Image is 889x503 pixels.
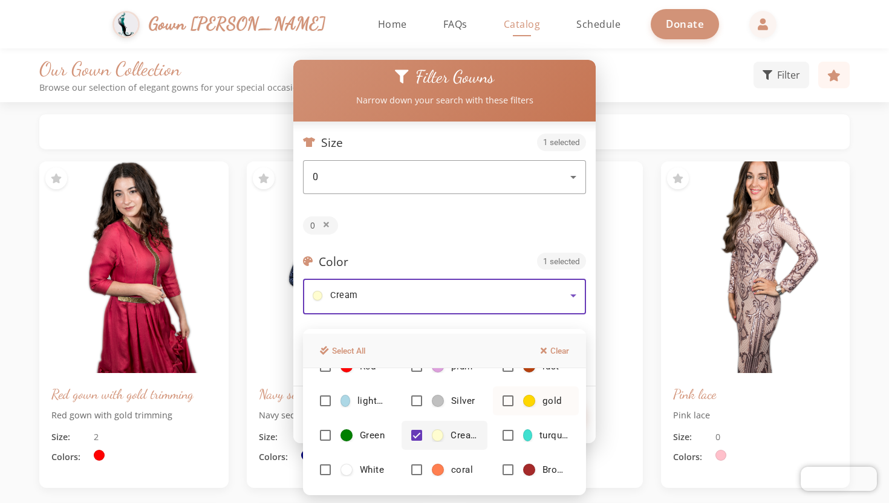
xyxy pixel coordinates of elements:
[542,395,562,407] span: gold
[451,464,473,476] span: coral
[542,464,569,476] span: Brown
[539,429,569,442] span: turquoise
[451,395,475,407] span: Silver
[357,395,386,407] span: lightblue
[533,341,576,360] button: Clear
[801,467,877,491] iframe: Chatra live chat
[360,464,384,476] span: White
[451,429,478,442] span: Cream
[360,429,385,442] span: Green
[313,341,373,360] button: Select All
